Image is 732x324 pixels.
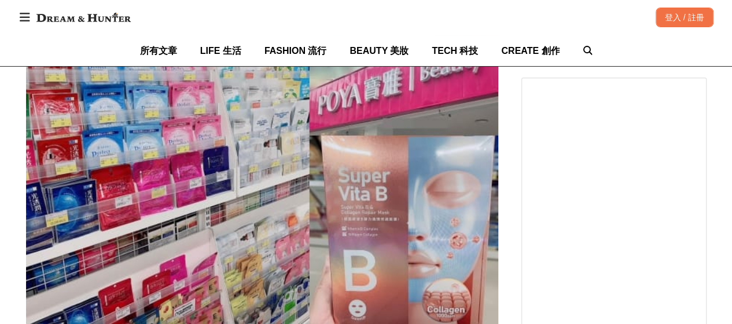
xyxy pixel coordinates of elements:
a: FASHION 流行 [264,35,327,66]
span: TECH 科技 [432,46,478,56]
span: BEAUTY 美妝 [350,46,409,56]
a: BEAUTY 美妝 [350,35,409,66]
span: FASHION 流行 [264,46,327,56]
a: TECH 科技 [432,35,478,66]
a: CREATE 創作 [501,35,560,66]
span: 所有文章 [140,46,177,56]
img: Dream & Hunter [31,7,137,28]
span: LIFE 生活 [200,46,241,56]
div: 登入 / 註冊 [656,8,713,27]
a: LIFE 生活 [200,35,241,66]
img: 寶雅面膜推薦：保濕、美白、緊緻拉提，這幾款神好用，敷完肌膚超有感！ [26,32,498,324]
a: 所有文章 [140,35,177,66]
span: CREATE 創作 [501,46,560,56]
